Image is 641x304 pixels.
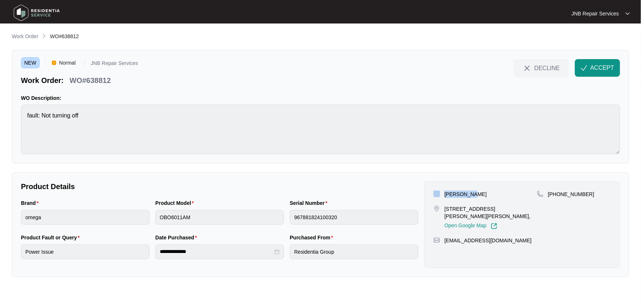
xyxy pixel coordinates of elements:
a: Work Order [10,33,40,41]
textarea: fault: Not turning off [21,105,620,154]
label: Product Fault or Query [21,234,83,241]
img: Vercel Logo [52,61,56,65]
label: Date Purchased [155,234,200,241]
p: Work Order [12,33,38,40]
p: [STREET_ADDRESS][PERSON_NAME][PERSON_NAME], [444,205,537,220]
input: Brand [21,210,150,225]
img: chevron-right [41,33,47,39]
p: Work Order: [21,75,64,86]
img: dropdown arrow [626,12,630,15]
span: DECLINE [534,64,560,72]
span: WO#638812 [50,33,79,39]
input: Product Fault or Query [21,245,150,259]
input: Serial Number [290,210,418,225]
span: NEW [21,57,40,68]
label: Purchased From [290,234,336,241]
input: Product Model [155,210,284,225]
img: map-pin [537,191,544,197]
img: map-pin [433,237,440,243]
p: [EMAIL_ADDRESS][DOMAIN_NAME] [444,237,532,244]
img: user-pin [433,191,440,197]
label: Brand [21,199,42,207]
img: residentia service logo [11,2,62,24]
img: close-Icon [523,64,532,73]
a: Open Google Map [444,223,497,229]
p: Product Details [21,181,418,192]
input: Purchased From [290,245,418,259]
button: close-IconDECLINE [514,59,569,77]
input: Date Purchased [160,248,273,256]
label: Serial Number [290,199,330,207]
p: [PERSON_NAME] [444,191,487,198]
span: ACCEPT [590,64,614,72]
p: WO Description: [21,94,620,102]
p: [PHONE_NUMBER] [548,191,594,198]
p: JNB Repair Services [91,61,138,68]
img: check-Icon [581,65,587,71]
img: Link-External [491,223,497,229]
img: map-pin [433,205,440,212]
span: Normal [56,57,79,68]
p: WO#638812 [69,75,111,86]
p: JNB Repair Services [572,10,619,17]
label: Product Model [155,199,197,207]
button: check-IconACCEPT [575,59,620,77]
